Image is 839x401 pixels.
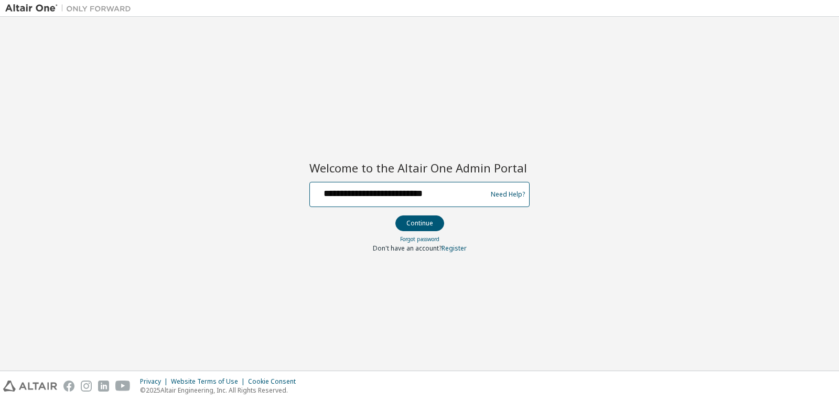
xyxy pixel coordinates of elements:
[395,215,444,231] button: Continue
[491,194,525,194] a: Need Help?
[140,386,302,395] p: © 2025 Altair Engineering, Inc. All Rights Reserved.
[248,377,302,386] div: Cookie Consent
[140,377,171,386] div: Privacy
[3,381,57,392] img: altair_logo.svg
[171,377,248,386] div: Website Terms of Use
[309,160,530,175] h2: Welcome to the Altair One Admin Portal
[5,3,136,14] img: Altair One
[373,244,442,253] span: Don't have an account?
[81,381,92,392] img: instagram.svg
[63,381,74,392] img: facebook.svg
[400,235,439,243] a: Forgot password
[442,244,467,253] a: Register
[98,381,109,392] img: linkedin.svg
[115,381,131,392] img: youtube.svg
